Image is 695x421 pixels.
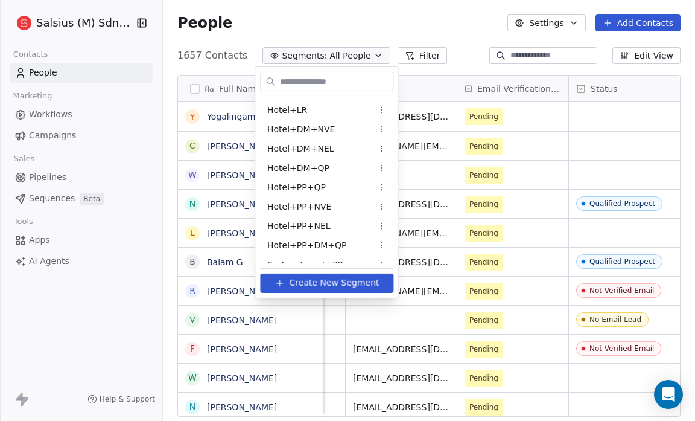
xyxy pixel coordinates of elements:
[267,219,331,232] span: Hotel+PP+NEL
[267,239,346,251] span: Hotel+PP+DM+QP
[267,181,326,193] span: Hotel+PP+QP
[260,274,393,293] button: Create New Segment
[267,103,307,116] span: Hotel+LR
[289,277,379,289] span: Create New Segment
[267,258,343,271] span: Sv Apartment+PP
[267,84,309,97] span: Hotel+CD
[267,161,329,174] span: Hotel+DM+QP
[267,200,331,213] span: Hotel+PP+NVE
[267,123,335,135] span: Hotel+DM+NVE
[267,142,334,155] span: Hotel+DM+NEL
